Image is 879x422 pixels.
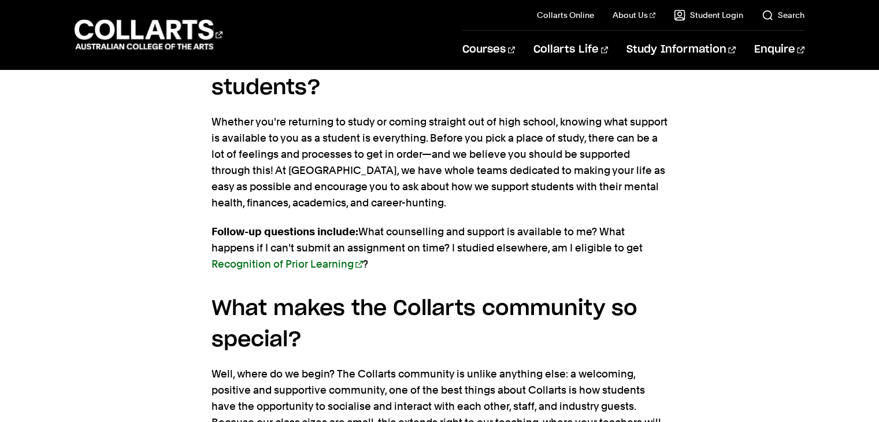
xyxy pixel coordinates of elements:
[212,225,358,238] strong: Follow-up questions include:
[533,31,608,69] a: Collarts Life
[462,31,515,69] a: Courses
[212,114,668,211] p: Whether you're returning to study or coming straight out of high school, knowing what support is ...
[626,31,735,69] a: Study Information
[754,31,804,69] a: Enquire
[212,293,668,356] h4: What makes the Collarts community so special?
[212,41,668,103] h4: What support is available to Collarts students?
[212,258,363,270] a: Recognition of Prior Learning
[75,18,222,51] div: Go to homepage
[674,9,743,21] a: Student Login
[212,224,668,272] p: What counselling and support is available to me? What happens if I can't submit an assignment on ...
[613,9,655,21] a: About Us
[762,9,804,21] a: Search
[537,9,594,21] a: Collarts Online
